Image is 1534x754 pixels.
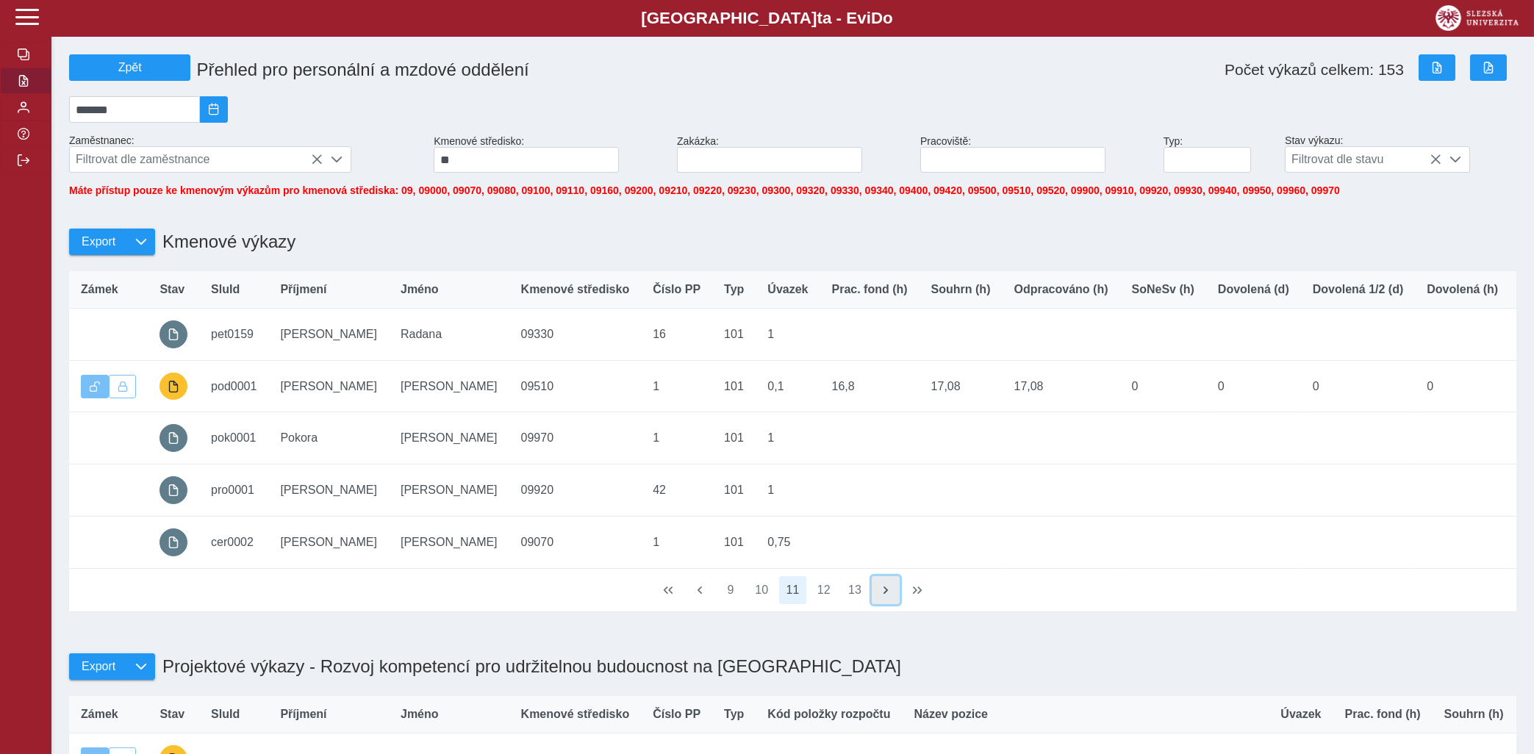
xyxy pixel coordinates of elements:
span: Příjmení [280,708,326,721]
td: pok0001 [199,412,268,464]
button: 9 [717,576,745,604]
span: SluId [211,283,240,296]
td: 0,1 [756,360,820,412]
td: 09920 [509,464,642,517]
span: Úvazek [1280,708,1321,721]
td: cer0002 [199,516,268,568]
span: Souhrn (h) [931,283,991,296]
span: Číslo PP [653,283,700,296]
span: Jméno [401,283,439,296]
div: Kmenové středisko: [428,129,671,179]
span: Počet výkazů celkem: 153 [1225,61,1404,79]
td: 16,8 [820,360,920,412]
span: Filtrovat dle stavu [1286,147,1441,172]
button: 11 [779,576,807,604]
td: pod0001 [199,360,268,412]
td: Radana [389,309,509,361]
span: Typ [724,708,744,721]
button: prázdný [160,476,187,504]
span: Kmenové středisko [521,283,630,296]
span: Úvazek [767,283,808,296]
td: 09330 [509,309,642,361]
button: Export [69,229,127,255]
button: Export do PDF [1470,54,1507,81]
td: 0,75 [756,516,820,568]
span: Stav [160,283,184,296]
span: Kód položky rozpočtu [767,708,890,721]
td: [PERSON_NAME] [268,516,389,568]
button: prázdný [160,424,187,452]
td: 1 [756,412,820,464]
div: Typ: [1158,129,1279,179]
div: Zaměstnanec: [63,129,428,179]
button: probíhají úpravy [160,373,187,401]
span: Odpracováno (h) [1014,283,1108,296]
span: Zámek [81,708,118,721]
span: Stav [160,708,184,721]
span: Typ [724,283,744,296]
td: [PERSON_NAME] [268,464,389,517]
span: Název pozice [914,708,987,721]
td: 17,08 [920,360,1003,412]
td: 101 [712,360,756,412]
span: Jméno [401,708,439,721]
span: Export [82,235,115,248]
button: prázdný [160,528,187,556]
td: pet0159 [199,309,268,361]
button: 12 [810,576,838,604]
td: 1 [641,516,712,568]
td: 16 [641,309,712,361]
button: prázdný [160,320,187,348]
td: 101 [712,309,756,361]
span: Dovolená (d) [1218,283,1289,296]
span: Prac. fond (h) [832,283,908,296]
span: SluId [211,708,240,721]
td: 17,08 [1003,360,1120,412]
span: SoNeSv (h) [1132,283,1194,296]
button: 2025/08 [200,96,228,123]
span: Číslo PP [653,708,700,721]
span: o [883,9,893,27]
span: Export [82,660,115,673]
div: Pracoviště: [914,129,1158,179]
td: 0 [1415,360,1510,412]
td: 0 [1120,360,1206,412]
td: 1 [641,360,712,412]
span: Dovolená (h) [1427,283,1498,296]
td: 09970 [509,412,642,464]
td: 101 [712,412,756,464]
td: [PERSON_NAME] [268,360,389,412]
h1: Projektové výkazy - Rozvoj kompetencí pro udržitelnou budoucnost na [GEOGRAPHIC_DATA] [155,649,901,684]
h1: Přehled pro personální a mzdové oddělení [190,54,920,86]
td: [PERSON_NAME] [389,360,509,412]
img: logo_web_su.png [1436,5,1519,31]
td: 101 [712,464,756,517]
td: 0 [1206,360,1301,412]
td: [PERSON_NAME] [268,309,389,361]
span: Souhrn (h) [1444,708,1504,721]
td: Pokora [268,412,389,464]
button: 13 [841,576,869,604]
td: pro0001 [199,464,268,517]
td: 1 [641,412,712,464]
td: 1 [756,309,820,361]
div: Stav výkazu: [1279,129,1522,179]
span: Zpět [76,61,184,74]
h1: Kmenové výkazy [155,224,295,259]
td: 09070 [509,516,642,568]
button: Výkaz je odemčen. [81,375,109,398]
td: 1 [756,464,820,517]
span: D [871,9,883,27]
td: [PERSON_NAME] [389,412,509,464]
span: Příjmení [280,283,326,296]
td: 09510 [509,360,642,412]
span: Zámek [81,283,118,296]
td: 42 [641,464,712,517]
td: [PERSON_NAME] [389,516,509,568]
td: [PERSON_NAME] [389,464,509,517]
button: 10 [748,576,775,604]
button: Uzamknout lze pouze výkaz, který je podepsán a schválen. [109,375,137,398]
button: Export [69,653,127,680]
span: Máte přístup pouze ke kmenovým výkazům pro kmenová střediska: 09, 09000, 09070, 09080, 09100, 091... [69,184,1340,196]
td: 0 [1301,360,1416,412]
